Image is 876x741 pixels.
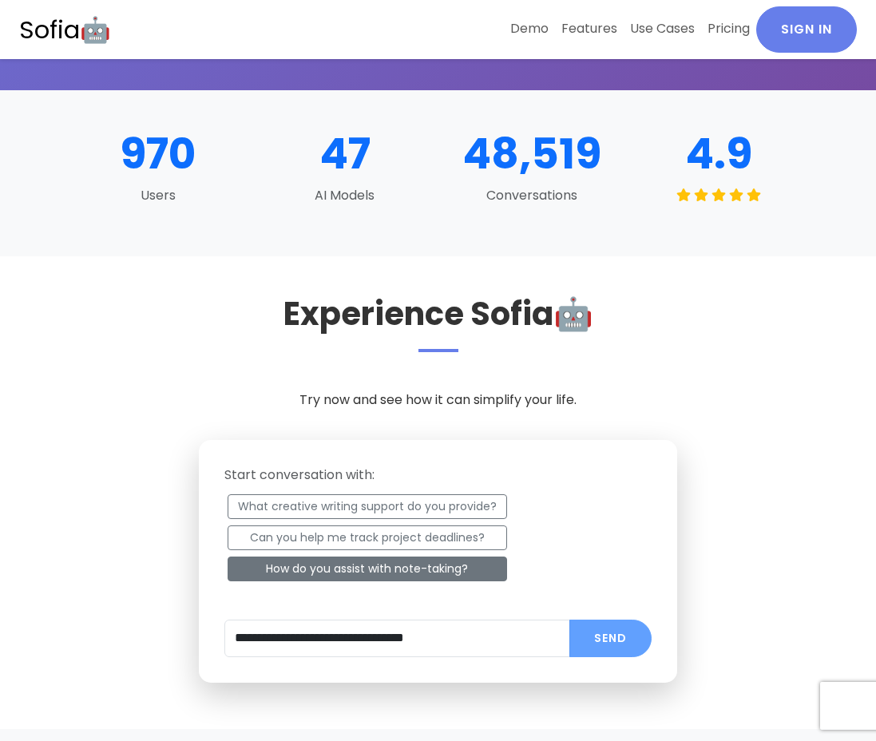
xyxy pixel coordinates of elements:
a: Sofia🤖 [19,7,111,53]
h2: Experience Sofia🤖 [74,295,803,352]
h3: 47 [261,129,429,180]
a: Demo [504,6,555,51]
a: Pricing [701,6,756,51]
h3: 4.9 [635,129,803,180]
a: Sign In [756,6,857,53]
p: Users [74,186,242,205]
p: Try now and see how it can simplify your life. [74,390,803,410]
p: AI Models [261,186,429,205]
p: Start conversation with: [224,466,652,485]
a: Use Cases [624,6,701,51]
button: Can you help me track project deadlines? [228,525,507,550]
button: What creative writing support do you provide? [228,494,507,519]
a: Features [555,6,624,51]
p: Conversations [448,186,616,205]
button: How do you assist with note-taking? [228,557,507,581]
h3: 48,519 [448,129,616,180]
h3: 970 [74,129,242,180]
